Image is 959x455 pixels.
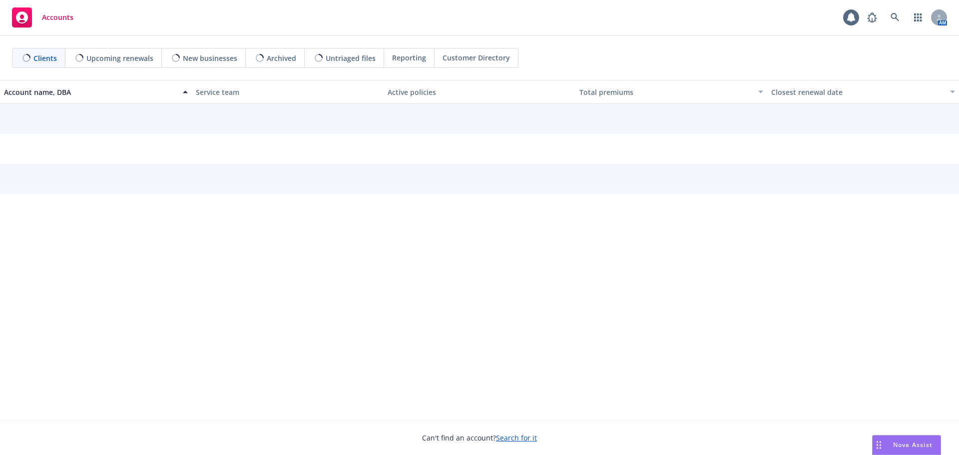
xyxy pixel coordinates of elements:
span: New businesses [183,53,237,63]
a: Accounts [8,3,77,31]
div: Service team [196,87,380,97]
span: Can't find an account? [422,433,537,443]
div: Total premiums [579,87,752,97]
button: Total premiums [575,80,767,104]
button: Closest renewal date [767,80,959,104]
div: Drag to move [873,436,885,455]
a: Switch app [908,7,928,27]
a: Search for it [496,433,537,443]
div: Account name, DBA [4,87,177,97]
span: Untriaged files [326,53,376,63]
span: Archived [267,53,296,63]
span: Reporting [392,52,426,63]
button: Nova Assist [872,435,941,455]
span: Accounts [42,13,73,21]
span: Nova Assist [893,441,933,449]
button: Service team [192,80,384,104]
span: Clients [33,53,57,63]
button: Active policies [384,80,575,104]
div: Closest renewal date [771,87,944,97]
span: Upcoming renewals [86,53,153,63]
a: Search [885,7,905,27]
span: Customer Directory [443,52,510,63]
a: Report a Bug [862,7,882,27]
div: Active policies [388,87,571,97]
